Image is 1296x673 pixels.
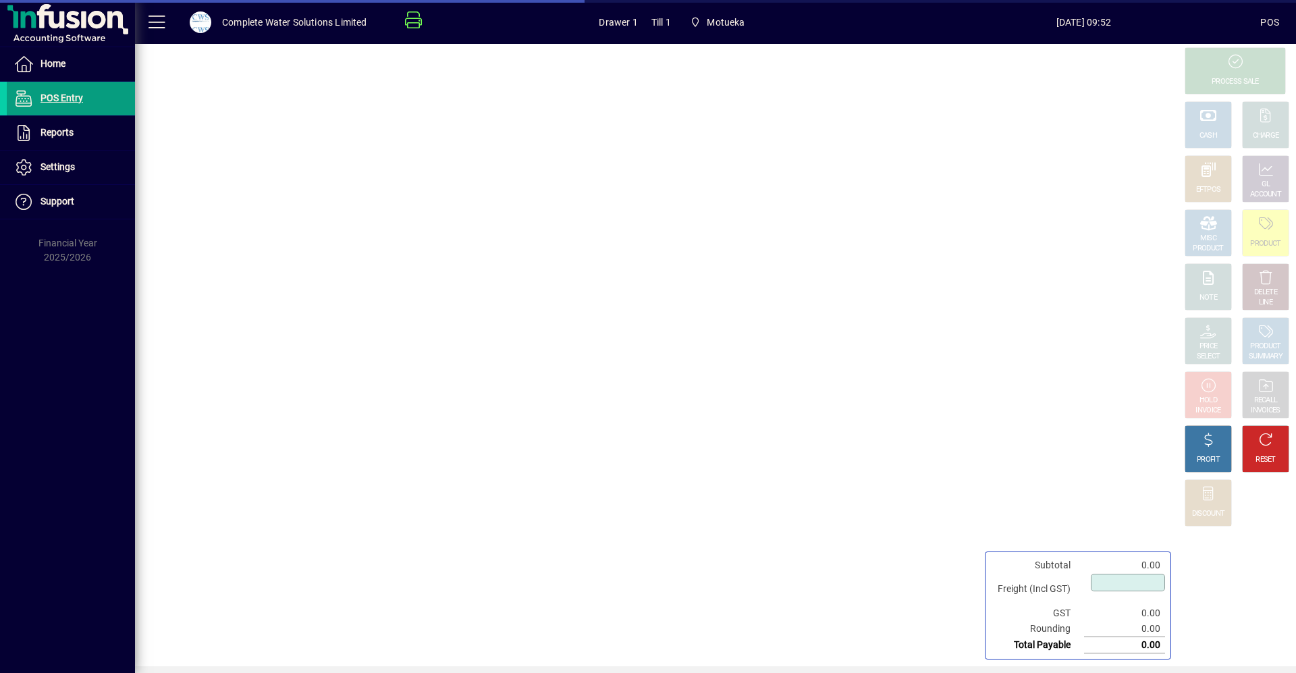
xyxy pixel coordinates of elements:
[599,11,637,33] span: Drawer 1
[1260,11,1279,33] div: POS
[991,621,1084,637] td: Rounding
[1084,558,1165,573] td: 0.00
[1195,406,1220,416] div: INVOICE
[7,116,135,150] a: Reports
[1250,190,1281,200] div: ACCOUNT
[1193,244,1223,254] div: PRODUCT
[991,558,1084,573] td: Subtotal
[1199,342,1218,352] div: PRICE
[179,10,222,34] button: Profile
[222,11,367,33] div: Complete Water Solutions Limited
[1262,180,1270,190] div: GL
[1199,293,1217,303] div: NOTE
[40,92,83,103] span: POS Entry
[684,10,751,34] span: Motueka
[7,47,135,81] a: Home
[707,11,745,33] span: Motueka
[651,11,671,33] span: Till 1
[1200,234,1216,244] div: MISC
[1084,637,1165,653] td: 0.00
[1197,352,1220,362] div: SELECT
[1196,185,1221,195] div: EFTPOS
[1250,342,1280,352] div: PRODUCT
[40,127,74,138] span: Reports
[1084,621,1165,637] td: 0.00
[1251,406,1280,416] div: INVOICES
[1199,131,1217,141] div: CASH
[40,161,75,172] span: Settings
[1197,455,1220,465] div: PROFIT
[991,637,1084,653] td: Total Payable
[1254,288,1277,298] div: DELETE
[7,151,135,184] a: Settings
[40,58,65,69] span: Home
[1250,239,1280,249] div: PRODUCT
[40,196,74,207] span: Support
[1212,77,1259,87] div: PROCESS SALE
[1084,605,1165,621] td: 0.00
[907,11,1260,33] span: [DATE] 09:52
[7,185,135,219] a: Support
[1249,352,1282,362] div: SUMMARY
[991,605,1084,621] td: GST
[1199,396,1217,406] div: HOLD
[1259,298,1272,308] div: LINE
[1253,131,1279,141] div: CHARGE
[1255,455,1276,465] div: RESET
[1192,509,1224,519] div: DISCOUNT
[1254,396,1278,406] div: RECALL
[991,573,1084,605] td: Freight (Incl GST)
